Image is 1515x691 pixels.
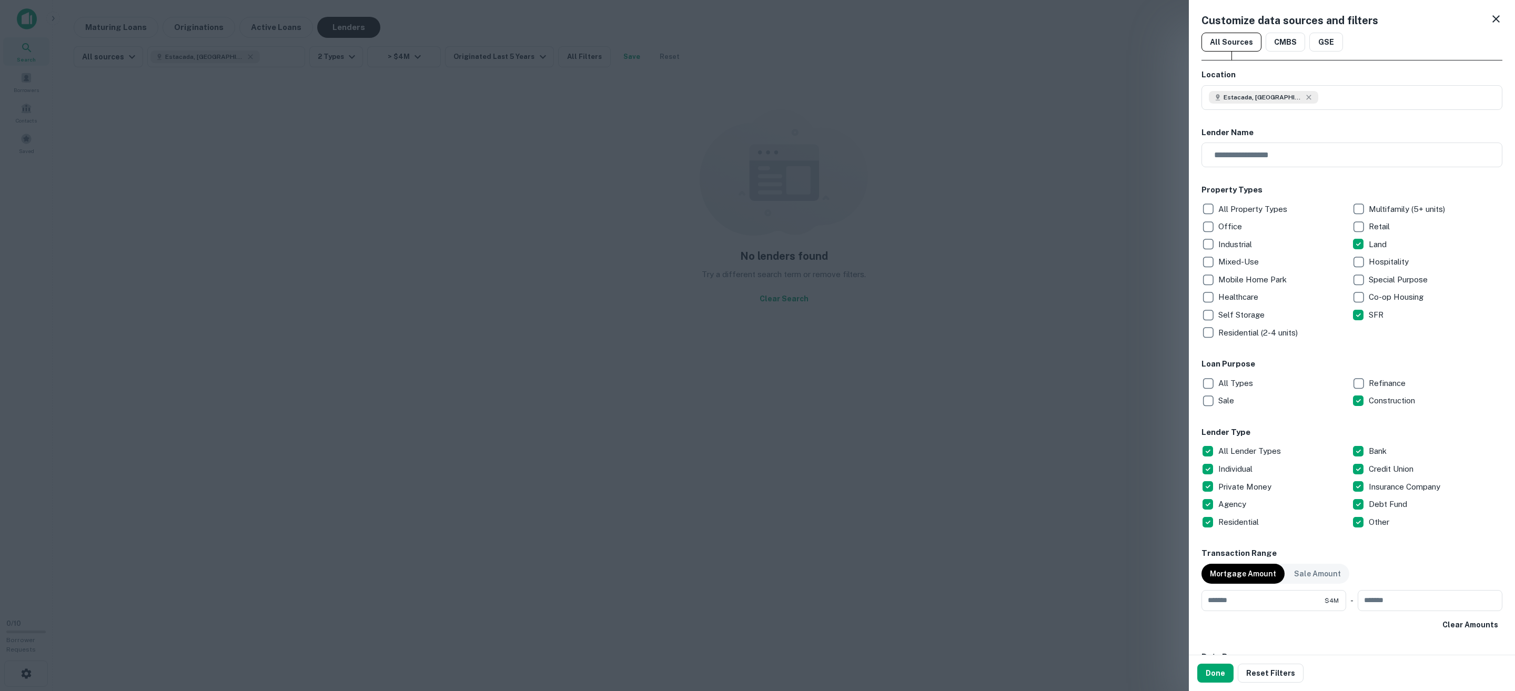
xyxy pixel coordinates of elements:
[1201,651,1502,663] h6: Date Range
[1201,69,1502,81] h6: Location
[1462,607,1515,657] iframe: Chat Widget
[1218,273,1289,286] p: Mobile Home Park
[1218,498,1248,511] p: Agency
[1369,394,1417,407] p: Construction
[1218,516,1261,529] p: Residential
[1438,615,1502,634] button: Clear Amounts
[1369,377,1408,390] p: Refinance
[1201,127,1502,139] h6: Lender Name
[1218,309,1267,321] p: Self Storage
[1369,203,1447,216] p: Multifamily (5+ units)
[1369,445,1389,458] p: Bank
[1218,463,1255,475] p: Individual
[1218,238,1254,251] p: Industrial
[1350,590,1354,611] div: -
[1218,445,1283,458] p: All Lender Types
[1224,93,1302,102] span: Estacada, [GEOGRAPHIC_DATA], [GEOGRAPHIC_DATA]
[1201,426,1502,439] h6: Lender Type
[1369,481,1442,493] p: Insurance Company
[1218,291,1260,303] p: Healthcare
[1369,309,1386,321] p: SFR
[1369,498,1409,511] p: Debt Fund
[1325,596,1339,605] span: $4M
[1369,220,1392,233] p: Retail
[1369,516,1391,529] p: Other
[1218,327,1300,339] p: Residential (2-4 units)
[1369,238,1389,251] p: Land
[1218,481,1274,493] p: Private Money
[1201,358,1502,370] h6: Loan Purpose
[1218,394,1236,407] p: Sale
[1218,220,1244,233] p: Office
[1369,273,1430,286] p: Special Purpose
[1201,13,1378,28] h5: Customize data sources and filters
[1218,377,1255,390] p: All Types
[1369,463,1416,475] p: Credit Union
[1201,33,1261,52] button: All Sources
[1201,547,1502,560] h6: Transaction Range
[1218,203,1289,216] p: All Property Types
[1369,256,1411,268] p: Hospitality
[1197,664,1234,683] button: Done
[1266,33,1305,52] button: CMBS
[1210,568,1276,580] p: Mortgage Amount
[1238,664,1304,683] button: Reset Filters
[1201,184,1502,196] h6: Property Types
[1369,291,1426,303] p: Co-op Housing
[1309,33,1343,52] button: GSE
[1294,568,1341,580] p: Sale Amount
[1218,256,1261,268] p: Mixed-Use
